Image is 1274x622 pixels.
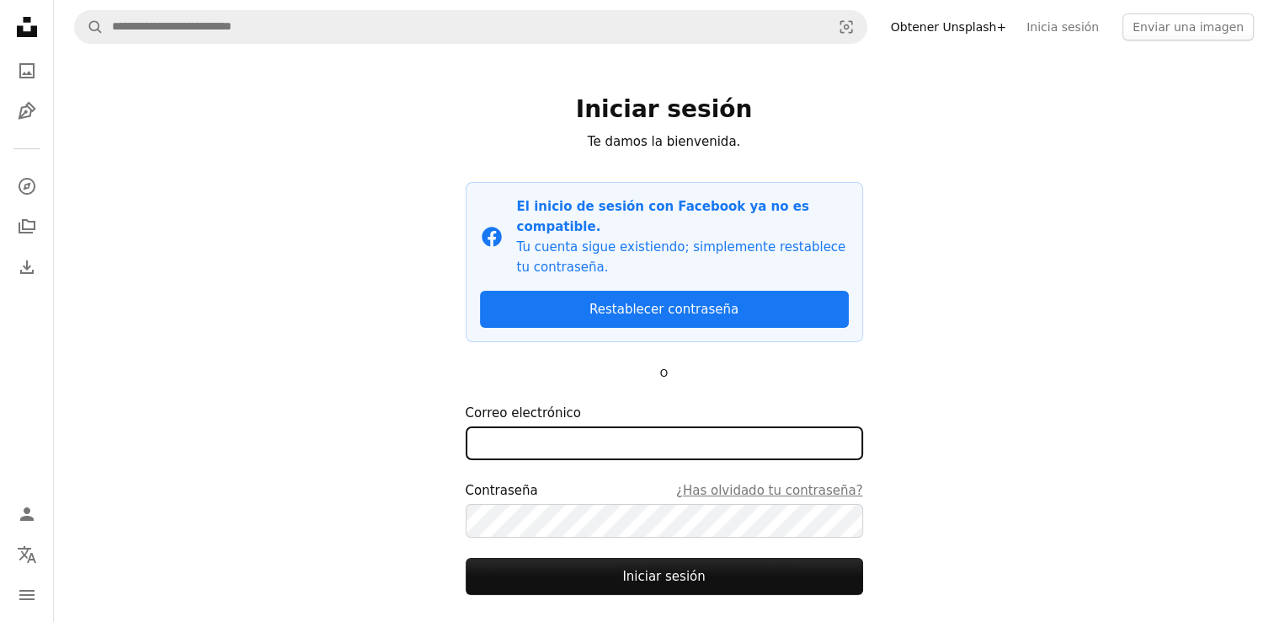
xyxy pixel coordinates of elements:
[10,94,44,128] a: Ilustraciones
[10,54,44,88] a: Fotos
[466,558,863,595] button: Iniciar sesión
[10,169,44,203] a: Explorar
[881,13,1016,40] a: Obtener Unsplash+
[660,367,668,379] small: O
[10,10,44,47] a: Inicio — Unsplash
[517,196,849,237] p: El inicio de sesión con Facebook ya no es compatible.
[74,10,867,44] form: Encuentra imágenes en todo el sitio
[10,250,44,284] a: Historial de descargas
[10,210,44,244] a: Colecciones
[826,11,866,43] button: Búsqueda visual
[676,480,863,501] a: ¿Has olvidado tu contraseña?
[517,237,849,277] p: Tu cuenta sigue existiendo; simplemente restablece tu contraseña.
[466,426,863,460] input: Correo electrónico
[466,480,863,501] div: Contraseña
[466,131,863,152] p: Te damos la bienvenida.
[10,538,44,571] button: Idioma
[466,94,863,125] h1: Iniciar sesión
[1122,13,1254,40] button: Enviar una imagen
[1016,13,1109,40] a: Inicia sesión
[10,578,44,612] button: Menú
[75,11,104,43] button: Buscar en Unsplash
[466,504,863,538] input: Contraseña¿Has olvidado tu contraseña?
[480,291,849,328] a: Restablecer contraseña
[466,403,863,460] label: Correo electrónico
[10,497,44,531] a: Iniciar sesión / Registrarse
